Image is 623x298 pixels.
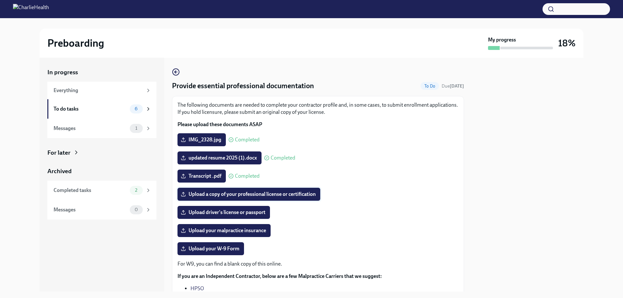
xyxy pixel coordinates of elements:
[47,149,156,157] a: For later
[177,206,270,219] label: Upload driver's license or passport
[442,83,464,89] span: September 3rd, 2025 09:00
[190,285,204,292] a: HPSO
[442,83,464,89] span: Due
[235,173,260,179] span: Completed
[177,133,226,146] label: IMG_2328.jpg
[235,137,260,142] span: Completed
[177,273,382,279] strong: If you are an Independent Contractor, below are a few Malpractice Carriers that we suggest:
[177,188,320,201] label: Upload a copy of your professional license or certification
[182,155,257,161] span: updated resume 2025 (1).docx
[47,181,156,200] a: Completed tasks2
[177,101,458,116] p: The following documents are needed to complete your contractor profile and, in some cases, to sub...
[177,260,458,268] p: For W9, you can find a blank copy of this online.
[177,242,244,255] label: Upload your W-9 Form
[488,36,516,43] strong: My progress
[450,83,464,89] strong: [DATE]
[47,167,156,175] a: Archived
[47,37,104,50] h2: Preboarding
[13,4,49,14] img: CharlieHealth
[172,81,314,91] h4: Provide essential professional documentation
[177,151,262,164] label: updated resume 2025 (1).docx
[47,119,156,138] a: Messages1
[182,227,266,234] span: Upload your malpractice insurance
[182,209,265,216] span: Upload driver's license or passport
[54,105,127,113] div: To do tasks
[47,99,156,119] a: To do tasks6
[177,224,271,237] label: Upload your malpractice insurance
[54,206,127,213] div: Messages
[131,106,141,111] span: 6
[271,155,295,161] span: Completed
[177,121,262,127] strong: Please upload these documents ASAP
[54,125,127,132] div: Messages
[47,149,70,157] div: For later
[177,170,226,183] label: Transcript .pdf
[54,187,127,194] div: Completed tasks
[182,137,221,143] span: IMG_2328.jpg
[131,207,142,212] span: 0
[182,191,316,197] span: Upload a copy of your professional license or certification
[131,188,141,193] span: 2
[182,173,221,179] span: Transcript .pdf
[182,245,239,252] span: Upload your W-9 Form
[421,84,439,89] span: To Do
[47,82,156,99] a: Everything
[54,87,143,94] div: Everything
[131,126,141,131] span: 1
[47,200,156,220] a: Messages0
[47,68,156,77] a: In progress
[558,37,576,49] h3: 18%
